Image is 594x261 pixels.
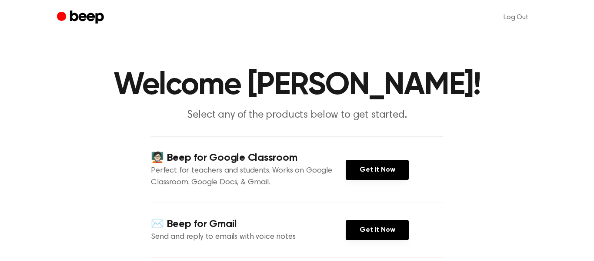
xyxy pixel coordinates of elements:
[130,108,464,122] p: Select any of the products below to get started.
[346,220,409,240] a: Get It Now
[57,9,106,26] a: Beep
[151,165,346,189] p: Perfect for teachers and students. Works on Google Classroom, Google Docs, & Gmail.
[151,231,346,243] p: Send and reply to emails with voice notes
[346,160,409,180] a: Get It Now
[74,70,520,101] h1: Welcome [PERSON_NAME]!
[495,7,537,28] a: Log Out
[151,151,346,165] h4: 🧑🏻‍🏫 Beep for Google Classroom
[151,217,346,231] h4: ✉️ Beep for Gmail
